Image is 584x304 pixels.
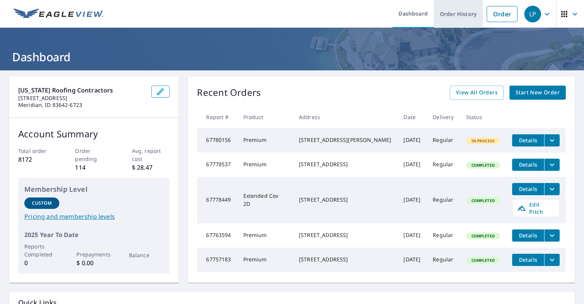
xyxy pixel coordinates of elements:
th: Report # [197,106,237,128]
th: Delivery [427,106,460,128]
td: [DATE] [397,177,427,223]
td: 67780156 [197,128,237,153]
span: Details [517,137,540,144]
div: LP [524,6,541,22]
td: [DATE] [397,153,427,177]
p: [US_STATE] Roofing Contractors [18,86,145,95]
span: Edit Pitch [517,201,555,215]
td: 67778449 [197,177,237,223]
span: Start New Order [516,88,560,97]
div: [STREET_ADDRESS] [299,231,391,239]
th: Address [293,106,397,128]
span: In Process [467,138,500,143]
td: 67763594 [197,223,237,248]
th: Status [460,106,506,128]
button: detailsBtn-67780156 [512,134,544,146]
p: 8172 [18,155,56,164]
button: filesDropdownBtn-67780156 [544,134,560,146]
span: Completed [467,258,499,263]
td: Regular [427,128,460,153]
span: Details [517,256,540,263]
button: detailsBtn-67763594 [512,229,544,242]
span: Details [517,232,540,239]
span: Completed [467,198,499,203]
p: [STREET_ADDRESS] [18,95,145,102]
a: Pricing and membership levels [24,212,163,221]
img: EV Logo [14,8,103,20]
td: Premium [237,153,293,177]
h1: Dashboard [9,49,575,65]
span: Completed [467,233,499,239]
td: [DATE] [397,223,427,248]
td: Regular [427,223,460,248]
span: Details [517,161,540,168]
p: Custom [32,200,52,207]
p: Recent Orders [197,86,261,100]
td: [DATE] [397,128,427,153]
button: filesDropdownBtn-67763594 [544,229,560,242]
span: Completed [467,162,499,168]
span: Details [517,185,540,193]
td: [DATE] [397,248,427,272]
button: filesDropdownBtn-67757183 [544,254,560,266]
th: Date [397,106,427,128]
span: View All Orders [456,88,498,97]
p: Balance [129,251,164,259]
p: Membership Level [24,184,163,194]
td: Extended Cov 2D [237,177,293,223]
a: Start New Order [509,86,566,100]
p: 2025 Year To Date [24,230,163,239]
a: Edit Pitch [512,199,560,217]
div: [STREET_ADDRESS] [299,256,391,263]
a: View All Orders [450,86,504,100]
td: Premium [237,248,293,272]
td: 67757183 [197,248,237,272]
button: detailsBtn-67757183 [512,254,544,266]
p: Prepayments [76,250,111,258]
p: 0 [24,258,59,267]
button: detailsBtn-67778537 [512,159,544,171]
p: Order pending [75,147,113,163]
td: 67778537 [197,153,237,177]
button: filesDropdownBtn-67778537 [544,159,560,171]
th: Product [237,106,293,128]
div: [STREET_ADDRESS] [299,161,391,168]
a: Order [487,6,517,22]
p: Total order [18,147,56,155]
p: $ 0.00 [76,258,111,267]
td: Regular [427,153,460,177]
p: 114 [75,163,113,172]
p: Reports Completed [24,242,59,258]
button: detailsBtn-67778449 [512,183,544,195]
td: Regular [427,248,460,272]
p: Account Summary [18,127,170,141]
p: $ 28.47 [132,163,170,172]
p: Avg. report cost [132,147,170,163]
div: [STREET_ADDRESS][PERSON_NAME] [299,136,391,144]
td: Premium [237,128,293,153]
p: Meridian, ID 83642-6723 [18,102,145,108]
div: [STREET_ADDRESS] [299,196,391,204]
button: filesDropdownBtn-67778449 [544,183,560,195]
td: Regular [427,177,460,223]
td: Premium [237,223,293,248]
